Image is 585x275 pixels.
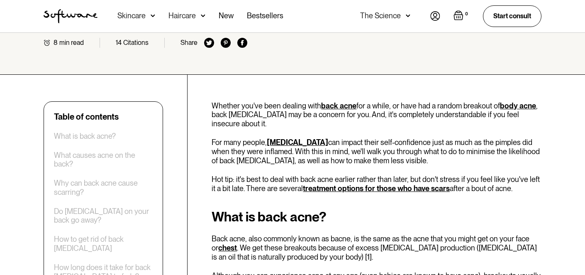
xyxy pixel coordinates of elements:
[54,112,119,122] div: Table of contents
[212,101,541,128] p: Whether you've been dealing with for a while, or have had a random breakout of , back [MEDICAL_DA...
[212,234,541,261] p: Back acne, also commonly known as bacne, is the same as the acne that you might get on your face ...
[180,39,197,47] div: Share
[218,243,237,252] a: chest
[54,235,153,253] a: How to get rid of back [MEDICAL_DATA]
[204,38,214,48] img: twitter icon
[117,12,146,20] div: Skincare
[151,12,155,20] img: arrow down
[54,39,58,47] div: 8
[44,9,97,23] a: home
[54,132,116,141] a: What is back acne?
[54,207,153,225] a: Do [MEDICAL_DATA] on your back go away?
[453,10,470,22] a: Open empty cart
[212,175,541,193] p: Hot tip: it's best to deal with back acne earlier rather than later, but don't stress if you feel...
[116,39,122,47] div: 14
[237,38,247,48] img: facebook icon
[406,12,410,20] img: arrow down
[54,151,153,169] a: What causes acne on the back?
[360,12,401,20] div: The Science
[44,9,97,23] img: Software Logo
[54,179,153,196] a: Why can back acne cause scarring?
[123,39,149,47] div: Citations
[59,39,84,47] div: min read
[303,184,450,193] a: treatment options for those who have scars
[212,138,541,165] p: For many people, can impact their self-confidence just as much as the pimples did when they were ...
[168,12,196,20] div: Haircare
[463,10,470,18] div: 0
[201,12,205,20] img: arrow down
[267,138,328,147] a: [MEDICAL_DATA]
[500,101,536,110] a: body acne
[483,5,541,27] a: Start consult
[321,101,356,110] a: back acne
[212,209,541,224] h2: What is back acne?
[221,38,231,48] img: pinterest icon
